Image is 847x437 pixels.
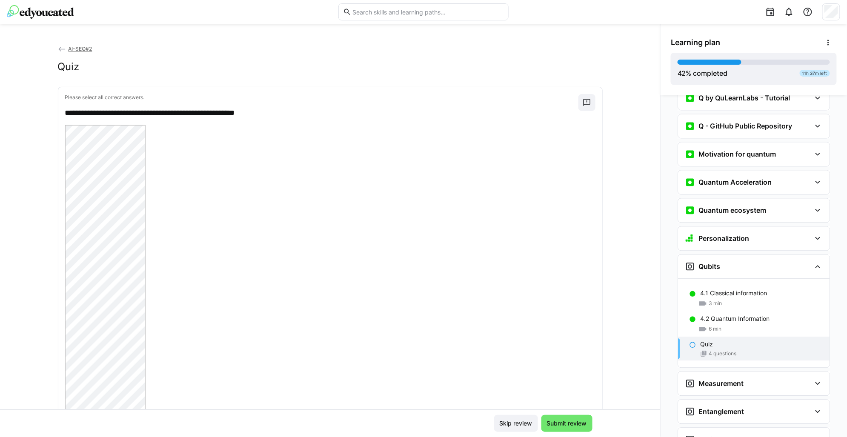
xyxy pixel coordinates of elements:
[546,419,588,428] span: Submit review
[698,408,744,416] h3: Entanglement
[698,380,744,388] h3: Measurement
[700,289,767,298] p: 4.1 Classical information
[352,8,504,16] input: Search skills and learning paths…
[709,300,722,307] span: 3 min
[498,419,534,428] span: Skip review
[68,46,92,52] span: AI-SEQ#2
[700,315,770,323] p: 4.2 Quantum Information
[698,94,790,103] h3: Q by QuLearnLabs - Tutorial
[678,68,728,78] div: % completed
[58,60,80,73] h2: Quiz
[541,415,592,432] button: Submit review
[58,46,92,52] a: AI-SEQ#2
[698,206,766,215] h3: Quantum ecosystem
[800,70,830,77] div: 11h 37m left
[678,69,686,77] span: 42
[700,340,713,349] p: Quiz
[698,122,792,131] h3: Q - GitHub Public Repository
[65,94,578,101] p: Please select all correct answers.
[698,150,776,159] h3: Motivation for quantum
[709,351,736,357] span: 4 questions
[709,326,721,333] span: 6 min
[698,234,749,243] h3: Personalization
[494,415,538,432] button: Skip review
[698,263,720,271] h3: Qubits
[698,178,772,187] h3: Quantum Acceleration
[671,38,721,47] span: Learning plan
